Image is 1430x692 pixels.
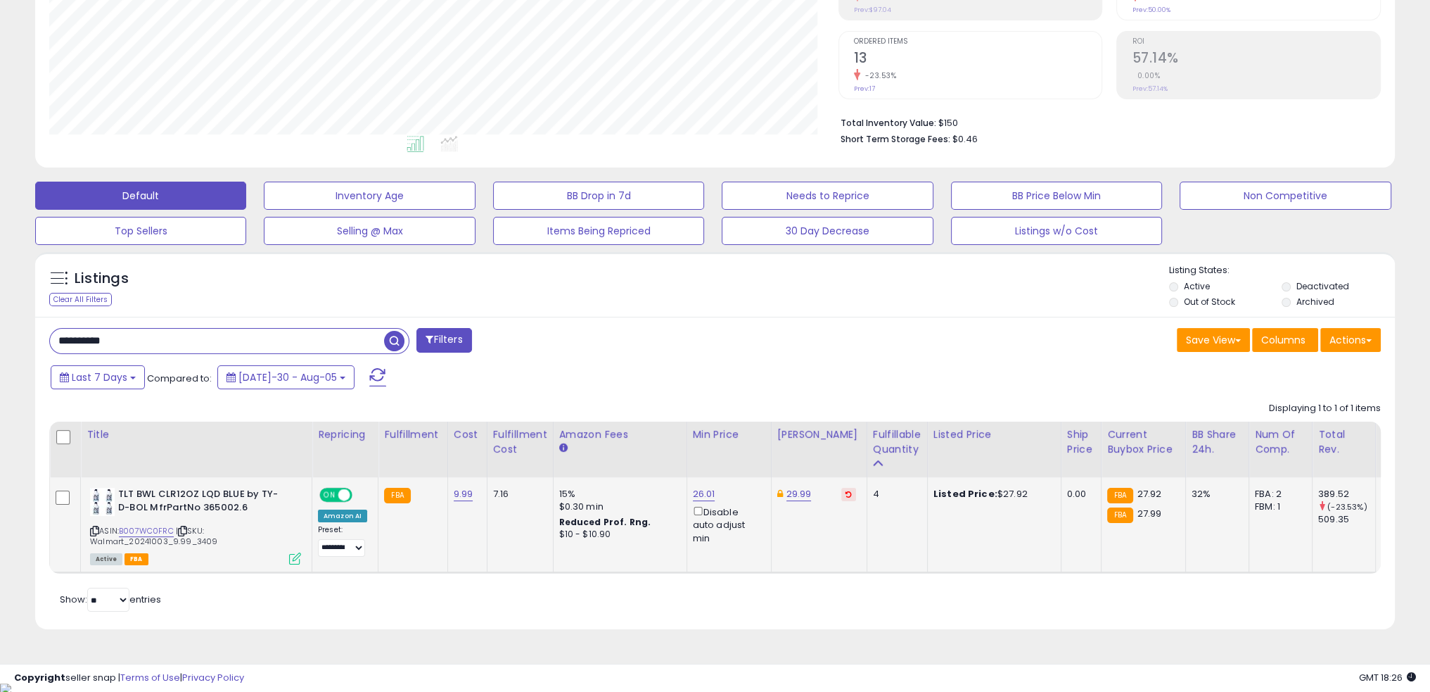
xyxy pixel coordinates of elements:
[384,488,410,503] small: FBA
[1137,507,1161,520] span: 27.99
[841,133,950,145] b: Short Term Storage Fees:
[1318,427,1370,457] div: Total Rev.
[350,489,373,501] span: OFF
[35,217,246,245] button: Top Sellers
[559,442,568,455] small: Amazon Fees.
[854,84,875,93] small: Prev: 17
[860,70,897,81] small: -23.53%
[217,365,355,389] button: [DATE]-30 - Aug-05
[1177,328,1250,352] button: Save View
[1318,488,1375,501] div: 389.52
[318,510,367,522] div: Amazon AI
[118,488,289,517] b: TLT BWL CLR12OZ LQD BLUE by TY-D-BOL MfrPartNo 365002.6
[693,487,715,501] a: 26.01
[1269,402,1381,415] div: Displaying 1 to 1 of 1 items
[1261,333,1305,347] span: Columns
[1132,38,1380,46] span: ROI
[722,182,933,210] button: Needs to Reprice
[454,487,473,501] a: 9.99
[90,525,217,546] span: | SKU: Walmart_20241003_9.99_3409
[49,293,112,306] div: Clear All Filters
[14,671,65,684] strong: Copyright
[90,488,115,516] img: 41DY9827NcL._SL40_.jpg
[238,370,337,384] span: [DATE]-30 - Aug-05
[1327,501,1367,512] small: (-23.53%)
[873,427,921,457] div: Fulfillable Quantity
[873,488,917,501] div: 4
[933,488,1050,501] div: $27.92
[493,488,542,501] div: 7.16
[933,487,997,501] b: Listed Price:
[1255,427,1306,457] div: Num of Comp.
[264,182,475,210] button: Inventory Age
[841,113,1370,130] li: $150
[1137,487,1161,501] span: 27.92
[559,488,676,501] div: 15%
[87,427,306,442] div: Title
[75,269,129,289] h5: Listings
[147,372,212,385] span: Compared to:
[125,553,148,565] span: FBA
[1318,513,1375,526] div: 509.35
[493,217,704,245] button: Items Being Repriced
[1359,671,1416,684] span: 2025-08-14 18:26 GMT
[933,427,1055,442] div: Listed Price
[559,501,676,513] div: $0.30 min
[318,525,367,557] div: Preset:
[493,182,704,210] button: BB Drop in 7d
[90,553,122,565] span: All listings currently available for purchase on Amazon
[1107,508,1133,523] small: FBA
[952,132,978,146] span: $0.46
[1132,50,1380,69] h2: 57.14%
[1320,328,1381,352] button: Actions
[693,504,760,545] div: Disable auto adjust min
[1169,264,1395,277] p: Listing States:
[454,427,481,442] div: Cost
[951,217,1162,245] button: Listings w/o Cost
[1192,488,1238,501] div: 32%
[493,427,547,457] div: Fulfillment Cost
[1132,70,1160,81] small: 0.00%
[786,487,812,501] a: 29.99
[35,182,246,210] button: Default
[722,217,933,245] button: 30 Day Decrease
[1255,501,1301,513] div: FBM: 1
[384,427,441,442] div: Fulfillment
[416,328,471,353] button: Filters
[693,427,765,442] div: Min Price
[120,671,180,684] a: Terms of Use
[1107,488,1133,503] small: FBA
[318,427,372,442] div: Repricing
[1192,427,1243,457] div: BB Share 24h.
[1132,6,1170,14] small: Prev: 50.00%
[1184,280,1210,292] label: Active
[182,671,244,684] a: Privacy Policy
[854,38,1102,46] span: Ordered Items
[1067,427,1095,457] div: Ship Price
[321,489,338,501] span: ON
[1180,182,1391,210] button: Non Competitive
[559,427,681,442] div: Amazon Fees
[777,427,861,442] div: [PERSON_NAME]
[119,525,174,537] a: B007WC0FRC
[264,217,475,245] button: Selling @ Max
[1296,280,1349,292] label: Deactivated
[559,529,676,541] div: $10 - $10.90
[841,117,936,129] b: Total Inventory Value:
[60,593,161,606] span: Show: entries
[854,6,891,14] small: Prev: $97.04
[1067,488,1090,501] div: 0.00
[951,182,1162,210] button: BB Price Below Min
[1184,296,1235,308] label: Out of Stock
[1252,328,1318,352] button: Columns
[1107,427,1180,457] div: Current Buybox Price
[1132,84,1167,93] small: Prev: 57.14%
[1296,296,1334,308] label: Archived
[559,516,651,528] b: Reduced Prof. Rng.
[854,50,1102,69] h2: 13
[72,370,127,384] span: Last 7 Days
[14,672,244,685] div: seller snap | |
[1255,488,1301,501] div: FBA: 2
[51,365,145,389] button: Last 7 Days
[90,488,301,563] div: ASIN:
